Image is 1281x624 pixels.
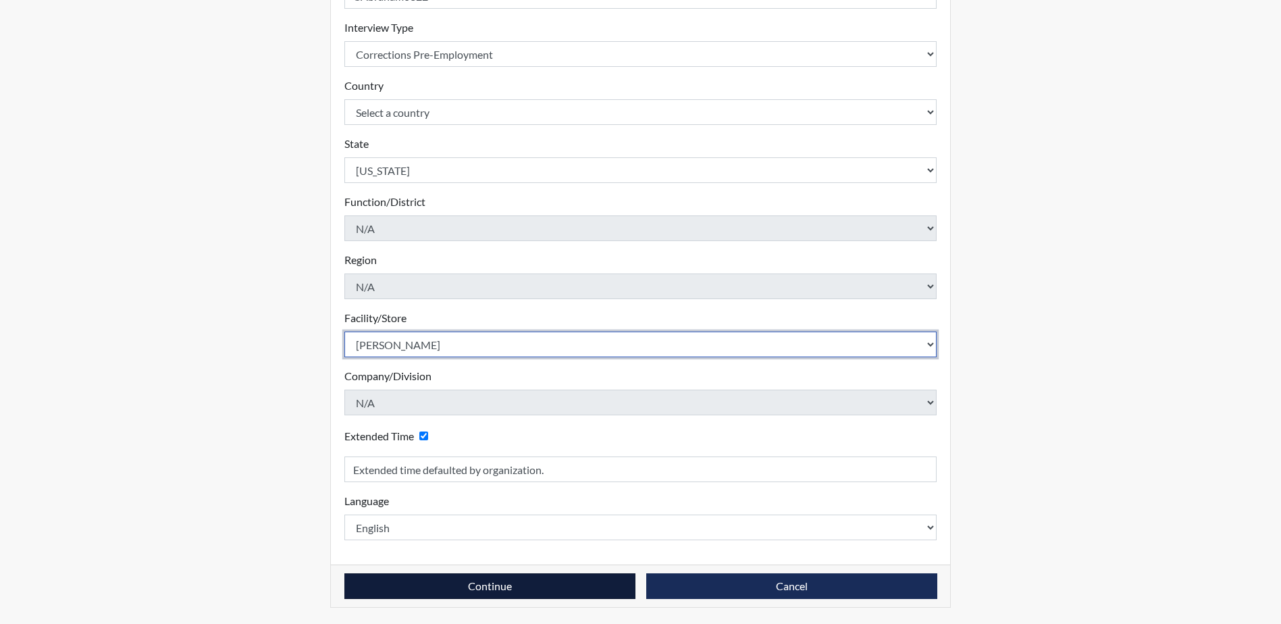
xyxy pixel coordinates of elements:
label: Company/Division [344,368,432,384]
label: State [344,136,369,152]
label: Function/District [344,194,425,210]
button: Cancel [646,573,937,599]
button: Continue [344,573,635,599]
label: Region [344,252,377,268]
div: Checking this box will provide the interviewee with an accomodation of extra time to answer each ... [344,426,434,446]
label: Extended Time [344,428,414,444]
label: Country [344,78,384,94]
label: Language [344,493,389,509]
label: Interview Type [344,20,413,36]
label: Facility/Store [344,310,407,326]
input: Reason for Extension [344,457,937,482]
